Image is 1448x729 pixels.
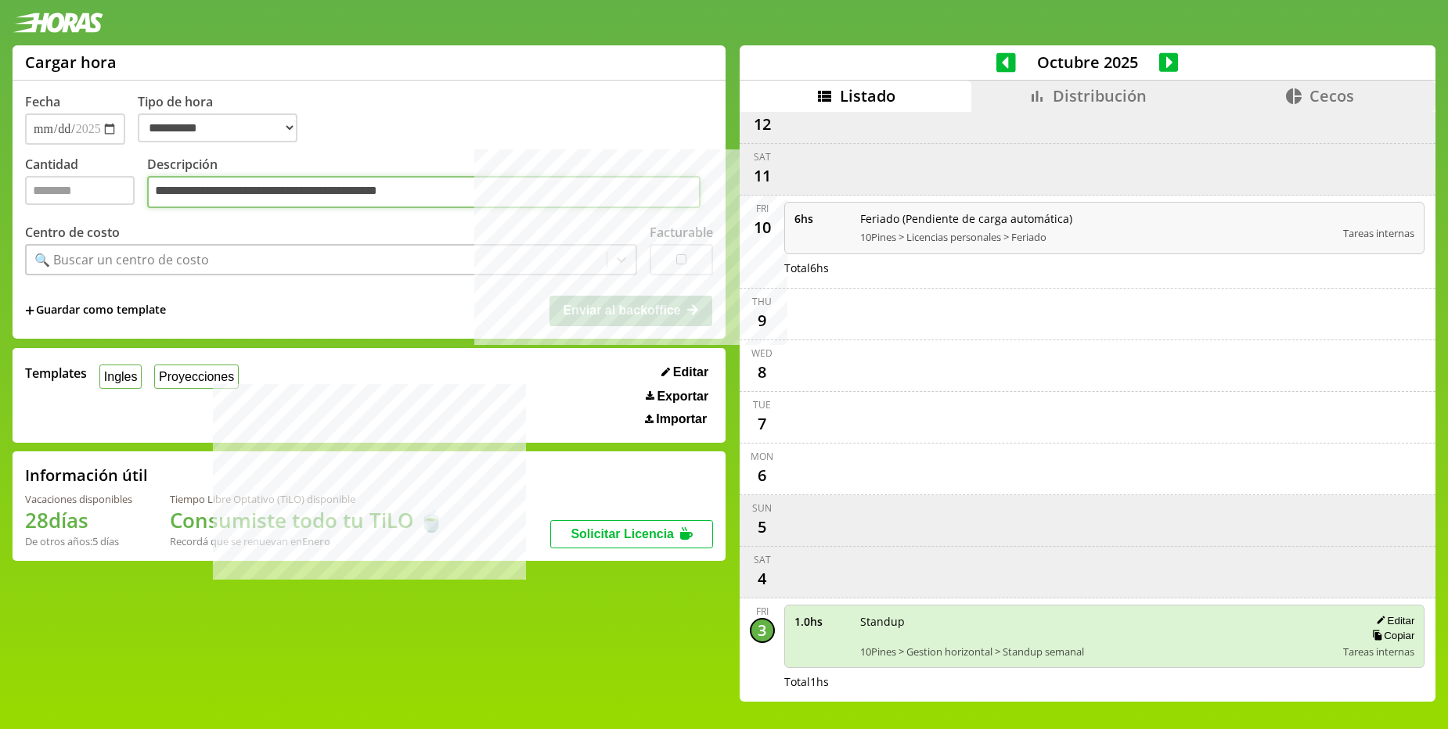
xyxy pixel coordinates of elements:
div: Fri [756,202,769,215]
span: Templates [25,364,87,382]
div: 6 [750,463,775,488]
span: Editar [673,365,708,379]
b: Enero [302,534,330,548]
h1: 28 días [25,506,132,534]
h2: Información útil [25,465,148,486]
div: 🔍 Buscar un centro de costo [34,251,209,268]
div: Tue [753,398,771,411]
div: 8 [750,360,775,385]
span: +Guardar como template [25,302,166,319]
span: Importar [656,412,707,426]
div: Total 6 hs [784,260,1425,275]
button: Exportar [641,389,713,404]
textarea: Descripción [147,176,701,209]
span: Tareas internas [1343,226,1414,240]
span: Cecos [1309,85,1354,106]
label: Descripción [147,156,713,213]
span: Solicitar Licencia [571,527,674,540]
span: Listado [840,85,895,106]
div: scrollable content [740,112,1435,699]
span: 10Pines > Gestion horizontal > Standup semanal [860,645,1333,659]
button: Copiar [1367,629,1414,642]
div: De otros años: 5 días [25,534,132,548]
button: Solicitar Licencia [550,520,713,548]
button: Editar [1371,614,1414,627]
div: Sat [754,150,771,163]
div: Vacaciones disponibles [25,492,132,506]
span: Exportar [657,390,708,404]
button: Editar [657,364,713,380]
h1: Consumiste todo tu TiLO 🍵 [170,506,444,534]
div: 3 [750,618,775,643]
button: Ingles [99,364,142,389]
span: Feriado (Pendiente de carga automática) [860,211,1333,226]
div: Total 1 hs [784,674,1425,689]
label: Fecha [25,93,60,110]
div: 7 [750,411,775,436]
select: Tipo de hora [138,113,297,142]
span: 6 hs [794,211,849,226]
button: Proyecciones [154,364,239,389]
div: Wed [751,347,773,360]
input: Cantidad [25,176,135,205]
span: + [25,302,34,319]
div: Sat [754,553,771,566]
div: Recordá que se renuevan en [170,534,444,548]
div: 11 [750,163,775,189]
img: logotipo [13,13,103,33]
div: Fri [756,605,769,618]
h1: Cargar hora [25,52,117,73]
span: Tareas internas [1343,645,1414,659]
div: 10 [750,215,775,240]
label: Facturable [650,224,713,241]
div: 5 [750,515,775,540]
div: Sun [752,501,772,515]
span: 1.0 hs [794,614,849,629]
div: 4 [750,566,775,591]
span: Distribución [1053,85,1147,106]
div: 9 [750,308,775,333]
div: Tiempo Libre Optativo (TiLO) disponible [170,492,444,506]
label: Centro de costo [25,224,120,241]
span: Octubre 2025 [1016,52,1159,73]
label: Cantidad [25,156,147,213]
div: Mon [751,450,773,463]
span: 10Pines > Licencias personales > Feriado [860,230,1333,244]
label: Tipo de hora [138,93,310,145]
span: Standup [860,614,1333,629]
div: Thu [752,295,772,308]
div: 12 [750,112,775,137]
